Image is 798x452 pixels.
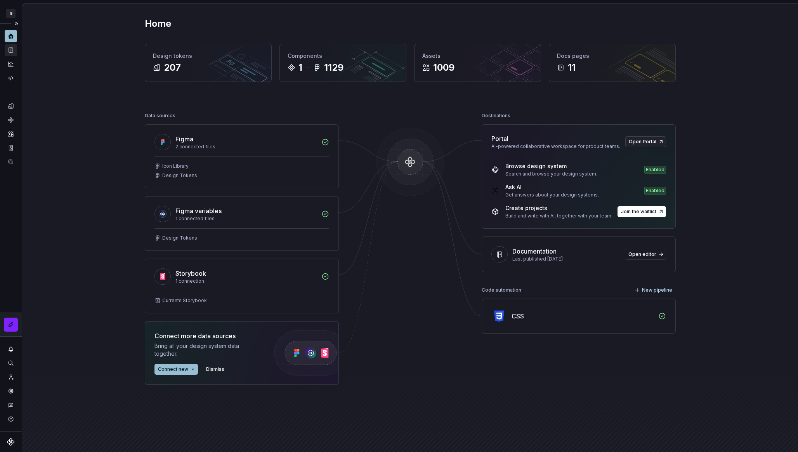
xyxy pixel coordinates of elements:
div: 2 connected files [175,144,317,150]
div: AI-powered collaborative workspace for product teams. [491,143,621,150]
div: Assets [422,52,533,60]
div: Design Tokens [162,172,197,179]
a: Docs pages11 [549,44,676,82]
button: Join the waitlist [618,206,666,217]
div: Figma variables [175,206,222,216]
div: Build and write with AI, together with your team. [505,213,612,219]
span: New pipeline [642,287,672,293]
a: Data sources [5,156,17,168]
a: Analytics [5,58,17,70]
a: Components11129 [279,44,406,82]
a: Figma2 connected filesIcon LibraryDesign Tokens [145,124,339,188]
a: Open editor [625,249,666,260]
div: 1 connected files [175,216,317,222]
button: Connect new [154,364,198,375]
div: Docs pages [557,52,668,60]
div: Documentation [512,247,557,256]
div: Icon Library [162,163,189,169]
a: Settings [5,385,17,397]
span: Join the waitlist [621,209,656,215]
a: Assets [5,128,17,140]
a: Figma variables1 connected filesDesign Tokens [145,196,339,251]
button: Dismiss [203,364,228,375]
a: Home [5,30,17,42]
span: Dismiss [206,366,224,372]
button: New pipeline [632,285,676,296]
div: 1 connection [175,278,317,284]
a: Invite team [5,371,17,383]
div: Data sources [145,110,175,121]
button: Search ⌘K [5,357,17,369]
div: Currents Storybook [162,297,207,304]
div: Ask AI [505,183,599,191]
span: Connect new [158,366,188,372]
div: Search and browse your design system. [505,171,597,177]
a: Documentation [5,44,17,56]
div: Figma [175,134,193,144]
a: Open Portal [625,136,666,147]
div: Destinations [482,110,510,121]
div: Design Tokens [162,235,197,241]
span: Open editor [628,251,656,257]
a: Design tokens [5,100,17,112]
div: Design tokens [153,52,264,60]
span: Open Portal [629,139,656,145]
button: Notifications [5,343,17,355]
a: Assets1009 [414,44,541,82]
div: Browse design system [505,162,597,170]
a: Storybook1 connectionCurrents Storybook [145,259,339,313]
div: Enabled [644,166,666,174]
div: Get answers about your design systems. [505,192,599,198]
div: 1 [298,61,302,74]
div: Bring all your design system data together. [154,342,259,358]
div: Components [288,52,398,60]
div: 11 [568,61,576,74]
button: Expand sidebar [11,18,22,29]
div: Portal [491,134,508,143]
div: Enabled [644,187,666,195]
div: Connect more data sources [154,331,259,341]
div: Code automation [482,285,521,296]
a: Design tokens207 [145,44,272,82]
a: Components [5,114,17,126]
div: CSS [512,311,524,321]
a: Storybook stories [5,142,17,154]
svg: Supernova Logo [7,438,15,446]
div: G [6,9,16,18]
div: 207 [164,61,181,74]
div: 1009 [433,61,455,74]
button: Contact support [5,399,17,411]
a: Code automation [5,72,17,84]
h2: Home [145,17,171,30]
div: 1129 [324,61,343,74]
div: Last published [DATE] [512,256,620,262]
button: G [2,5,20,22]
div: Storybook [175,269,206,278]
div: Create projects [505,204,612,212]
